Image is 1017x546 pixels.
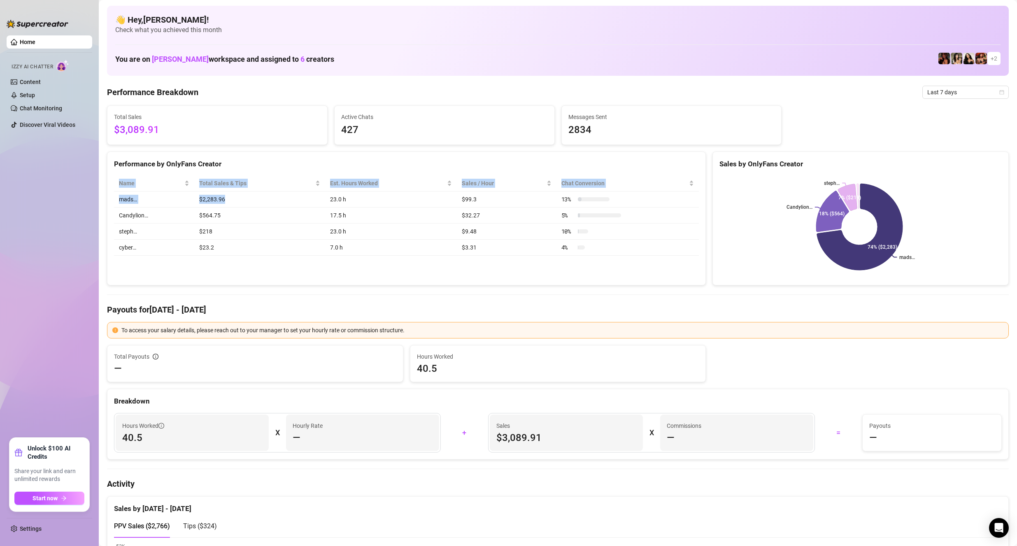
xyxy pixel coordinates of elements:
strong: Unlock $100 AI Credits [28,444,84,461]
span: [PERSON_NAME] [152,55,209,63]
a: Home [20,39,35,45]
td: Candylion… [114,208,194,224]
span: Hours Worked [122,421,164,430]
span: Izzy AI Chatter [12,63,53,71]
span: Start now [33,495,58,502]
span: 10 % [561,227,575,236]
span: info-circle [158,423,164,429]
div: Performance by OnlyFans Creator [114,159,699,170]
td: $564.75 [194,208,325,224]
span: Check what you achieved this month [115,26,1001,35]
span: Total Sales & Tips [199,179,314,188]
span: PPV Sales ( $2,766 ) [114,522,170,530]
span: Hours Worked [417,352,699,361]
div: = [820,426,857,439]
span: 13 % [561,195,575,204]
span: Tips ( $324 ) [183,522,217,530]
a: Discover Viral Videos [20,121,75,128]
div: To access your salary details, please reach out to your manager to set your hourly rate or commis... [121,326,1003,335]
article: Commissions [667,421,701,430]
span: Active Chats [341,112,548,121]
span: — [667,431,675,444]
span: 427 [341,122,548,138]
button: Start nowarrow-right [14,492,84,505]
span: exclamation-circle [112,327,118,333]
h4: Performance Breakdown [107,86,198,98]
td: $23.2 [194,240,325,256]
span: Share your link and earn unlimited rewards [14,467,84,483]
span: $3,089.91 [114,122,321,138]
div: Sales by OnlyFans Creator [719,159,1002,170]
a: Settings [20,525,42,532]
img: mads [963,53,975,64]
span: 40.5 [122,431,262,444]
td: $218 [194,224,325,240]
td: steph… [114,224,194,240]
div: Est. Hours Worked [330,179,445,188]
span: arrow-right [61,495,67,501]
span: Chat Conversion [561,179,688,188]
td: $99.3 [457,191,556,208]
td: 7.0 h [325,240,457,256]
img: logo-BBDzfeDw.svg [7,20,68,28]
img: steph [938,53,950,64]
span: Total Sales [114,112,321,121]
td: cyber… [114,240,194,256]
td: 17.5 h [325,208,457,224]
div: + [446,426,483,439]
span: gift [14,448,23,457]
span: 4 % [561,243,575,252]
span: + 2 [991,54,997,63]
span: 2834 [568,122,775,138]
span: 6 [300,55,305,63]
h4: Payouts for [DATE] - [DATE] [107,304,1009,315]
span: Name [119,179,183,188]
span: — [293,431,300,444]
a: Setup [20,92,35,98]
article: Hourly Rate [293,421,323,430]
td: 23.0 h [325,191,457,208]
th: Name [114,175,194,191]
th: Sales / Hour [457,175,556,191]
td: $3.31 [457,240,556,256]
td: 23.0 h [325,224,457,240]
img: Oxillery [975,53,987,64]
span: $3,089.91 [496,431,636,444]
span: Sales / Hour [462,179,545,188]
span: Payouts [869,421,995,430]
span: 5 % [561,211,575,220]
td: mads… [114,191,194,208]
th: Chat Conversion [556,175,699,191]
img: Candylion [951,53,962,64]
text: steph… [824,180,840,186]
td: $32.27 [457,208,556,224]
div: X [275,426,279,439]
th: Total Sales & Tips [194,175,325,191]
td: $9.48 [457,224,556,240]
span: Last 7 days [927,86,1004,98]
div: Breakdown [114,396,1002,407]
span: 40.5 [417,362,699,375]
span: Messages Sent [568,112,775,121]
h4: 👋 Hey, [PERSON_NAME] ! [115,14,1001,26]
span: Total Payouts [114,352,149,361]
span: Sales [496,421,636,430]
text: mads… [900,254,915,260]
span: — [869,431,877,444]
span: calendar [999,90,1004,95]
a: Chat Monitoring [20,105,62,112]
div: X [649,426,654,439]
text: Candylion… [787,204,812,210]
div: Open Intercom Messenger [989,518,1009,538]
span: — [114,362,122,375]
h1: You are on workspace and assigned to creators [115,55,334,64]
span: info-circle [153,354,158,359]
div: Sales by [DATE] - [DATE] [114,497,1002,514]
h4: Activity [107,478,1009,490]
img: AI Chatter [56,60,69,72]
td: $2,283.96 [194,191,325,208]
a: Content [20,79,41,85]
